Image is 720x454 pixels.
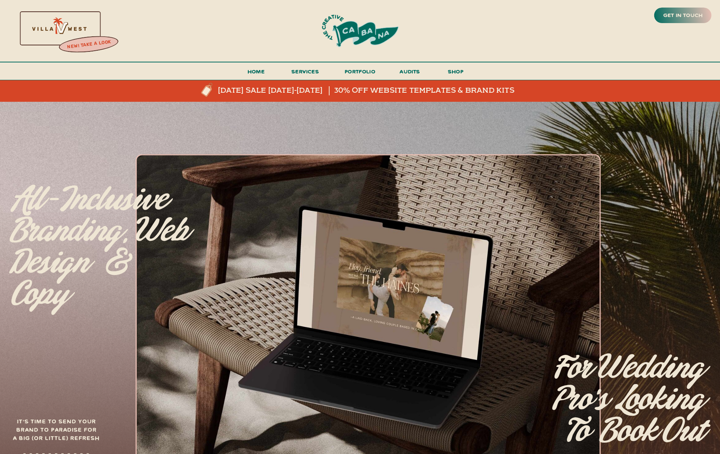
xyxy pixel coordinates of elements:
[438,67,474,80] a: shop
[342,67,378,81] a: portfolio
[334,86,522,95] a: 30% off website templates & brand kits
[290,67,321,81] a: services
[399,67,421,80] a: audits
[11,184,191,291] p: All-inclusive branding, web design & copy
[245,67,268,81] a: Home
[58,37,120,52] a: new! take a look
[291,68,319,75] span: services
[11,417,101,446] h3: It's time to send your brand to paradise for a big (or little) refresh
[662,10,704,21] a: get in touch
[218,86,347,95] a: [DATE] sale [DATE]-[DATE]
